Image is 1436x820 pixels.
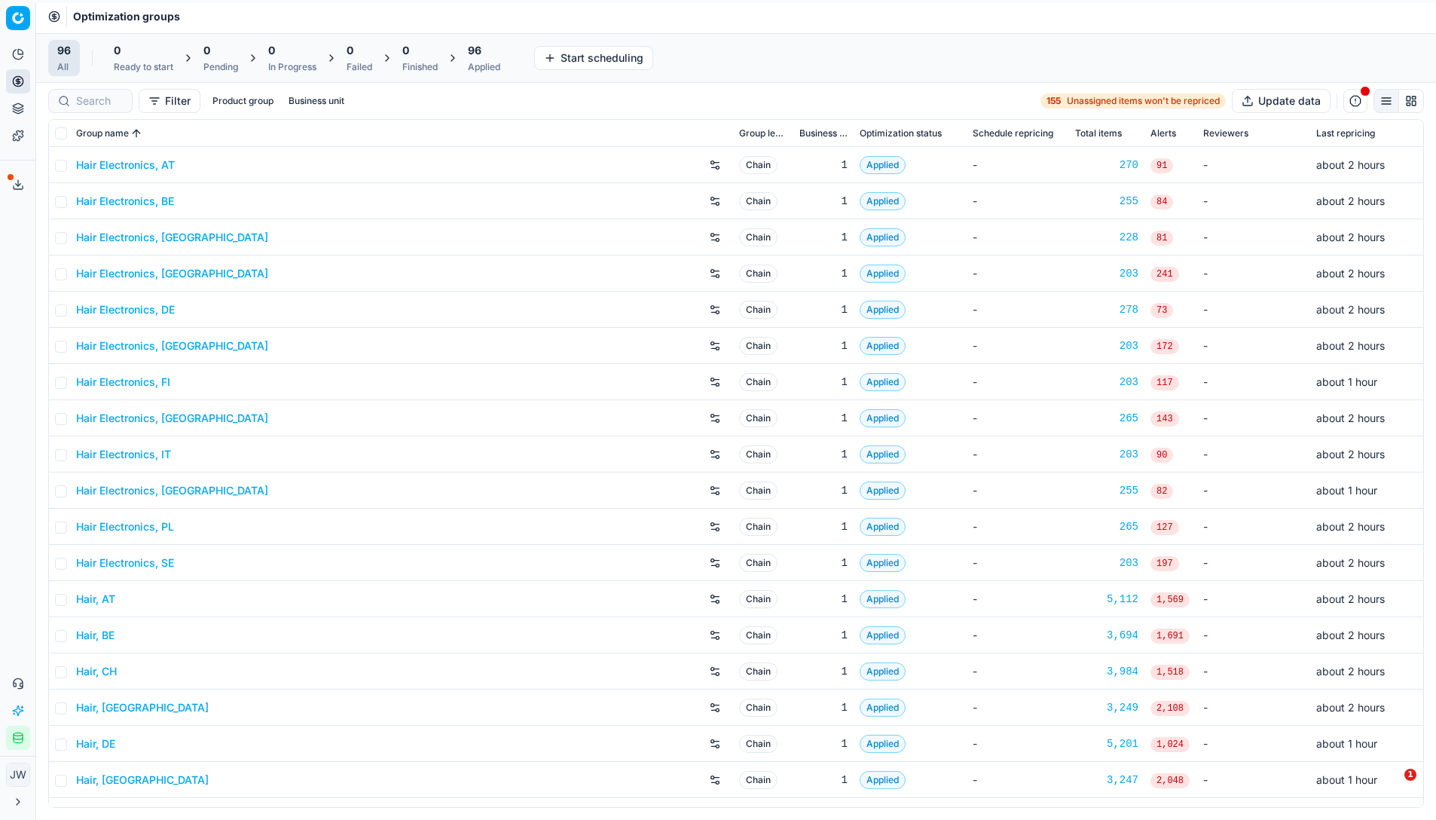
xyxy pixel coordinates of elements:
span: Group level [739,127,787,139]
button: Filter [139,89,200,113]
span: 0 [203,43,210,58]
span: 1,691 [1150,629,1190,644]
div: 1 [799,447,848,462]
td: - [1197,617,1310,653]
span: about 1 hour [1316,484,1377,497]
span: 117 [1150,375,1179,390]
a: 255 [1075,483,1138,498]
td: - [967,147,1069,183]
a: 203 [1075,266,1138,281]
td: - [967,581,1069,617]
span: Applied [860,662,906,681]
span: about 2 hours [1316,231,1385,243]
button: Business unit [283,92,350,110]
span: Applied [860,626,906,644]
span: Applied [860,373,906,391]
a: 155Unassigned items won't be repriced [1040,93,1226,109]
a: 3,694 [1075,628,1138,643]
a: Hair Electronics, [GEOGRAPHIC_DATA] [76,483,268,498]
td: - [1197,473,1310,509]
div: 265 [1075,519,1138,534]
a: Hair Electronics, [GEOGRAPHIC_DATA] [76,338,268,353]
span: Applied [860,482,906,500]
div: 1 [799,230,848,245]
td: - [967,364,1069,400]
div: 203 [1075,555,1138,571]
span: Applied [860,771,906,789]
span: Chain [739,192,778,210]
span: Chain [739,228,778,246]
a: Hair, BE [76,628,115,643]
a: 3,984 [1075,664,1138,679]
button: JW [6,763,30,787]
span: 172 [1150,339,1179,354]
span: Chain [739,156,778,174]
span: about 2 hours [1316,556,1385,569]
button: Sorted by Group name ascending [129,126,144,141]
span: Group name [76,127,129,139]
span: Chain [739,301,778,319]
a: Hair, AT [76,592,115,607]
td: - [1197,653,1310,690]
span: Chain [739,337,778,355]
td: - [967,509,1069,545]
span: Applied [860,156,906,174]
span: about 2 hours [1316,448,1385,460]
td: - [1197,545,1310,581]
td: - [1197,762,1310,798]
span: about 2 hours [1316,665,1385,678]
div: Pending [203,61,238,73]
td: - [967,328,1069,364]
a: Hair Electronics, SE [76,555,174,571]
a: Hair Electronics, [GEOGRAPHIC_DATA] [76,411,268,426]
td: - [1197,364,1310,400]
div: 1 [799,664,848,679]
a: 203 [1075,338,1138,353]
span: Unassigned items won't be repriced [1067,95,1220,107]
td: - [967,400,1069,436]
div: All [57,61,71,73]
div: 1 [799,592,848,607]
span: Applied [860,192,906,210]
span: Optimization status [860,127,942,139]
div: Ready to start [114,61,173,73]
span: 0 [347,43,353,58]
span: about 2 hours [1316,303,1385,316]
a: 3,249 [1075,700,1138,715]
span: 0 [114,43,121,58]
div: 228 [1075,230,1138,245]
span: Chain [739,409,778,427]
span: Applied [860,337,906,355]
td: - [967,545,1069,581]
a: 265 [1075,411,1138,426]
span: Applied [860,735,906,753]
a: 5,201 [1075,736,1138,751]
a: Hair Electronics, FI [76,375,170,390]
span: Chain [739,590,778,608]
span: 143 [1150,412,1179,427]
a: 3,247 [1075,773,1138,788]
a: Hair Electronics, AT [76,158,175,173]
nav: breadcrumb [73,9,180,24]
span: 1,518 [1150,665,1190,680]
span: 96 [468,43,481,58]
div: Finished [402,61,438,73]
span: Chain [739,518,778,536]
a: 203 [1075,447,1138,462]
button: Update data [1232,89,1331,113]
button: Start scheduling [534,46,653,70]
a: 278 [1075,302,1138,317]
span: 81 [1150,231,1173,246]
a: 270 [1075,158,1138,173]
a: 5,112 [1075,592,1138,607]
span: Last repricing [1316,127,1375,139]
span: Chain [739,626,778,644]
span: 197 [1150,556,1179,571]
td: - [1197,183,1310,219]
span: 96 [57,43,71,58]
